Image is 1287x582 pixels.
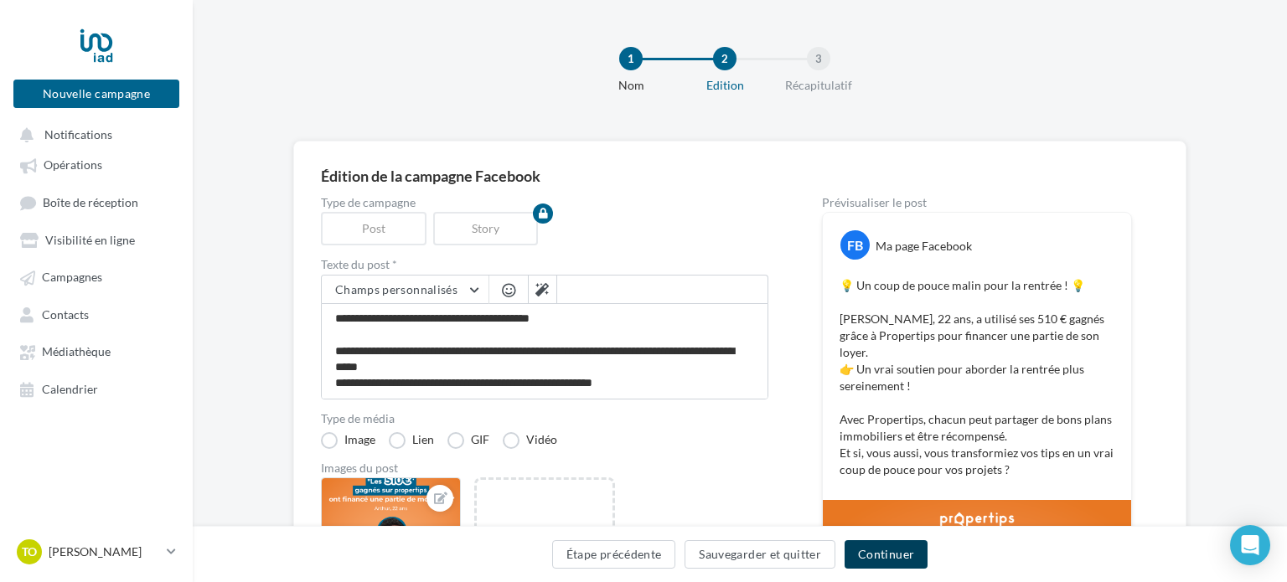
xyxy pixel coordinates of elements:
[10,149,183,179] a: Opérations
[822,197,1132,209] div: Prévisualiser le post
[10,299,183,329] a: Contacts
[42,382,98,396] span: Calendrier
[42,270,102,285] span: Campagnes
[322,276,488,304] button: Champs personnalisés
[503,432,557,449] label: Vidéo
[321,462,768,474] div: Images du post
[845,540,928,569] button: Continuer
[876,238,972,255] div: Ma page Facebook
[10,187,183,218] a: Boîte de réception
[44,158,102,173] span: Opérations
[447,432,489,449] label: GIF
[619,47,643,70] div: 1
[321,432,375,449] label: Image
[10,336,183,366] a: Médiathèque
[389,432,434,449] label: Lien
[22,543,37,560] span: To
[43,195,138,209] span: Boîte de réception
[713,47,737,70] div: 2
[321,413,768,425] label: Type de média
[840,277,1114,478] p: 💡 Un coup de pouce malin pour la rentrée ! 💡 [PERSON_NAME], 22 ans, a utilisé ses 510 € gagnés gr...
[321,197,768,209] label: Type de campagne
[685,540,835,569] button: Sauvegarder et quitter
[45,233,135,247] span: Visibilité en ligne
[807,47,830,70] div: 3
[840,230,870,260] div: FB
[552,540,676,569] button: Étape précédente
[49,543,160,560] p: [PERSON_NAME]
[13,536,179,568] a: To [PERSON_NAME]
[44,127,112,142] span: Notifications
[671,77,778,94] div: Edition
[335,282,457,296] span: Champs personnalisés
[10,224,183,255] a: Visibilité en ligne
[42,307,89,322] span: Contacts
[765,77,872,94] div: Récapitulatif
[321,259,768,270] label: Texte du post *
[321,168,1159,183] div: Édition de la campagne Facebook
[1230,525,1270,565] div: Open Intercom Messenger
[10,373,183,404] a: Calendrier
[42,345,111,359] span: Médiathèque
[10,261,183,291] a: Campagnes
[577,77,685,94] div: Nom
[13,80,179,108] button: Nouvelle campagne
